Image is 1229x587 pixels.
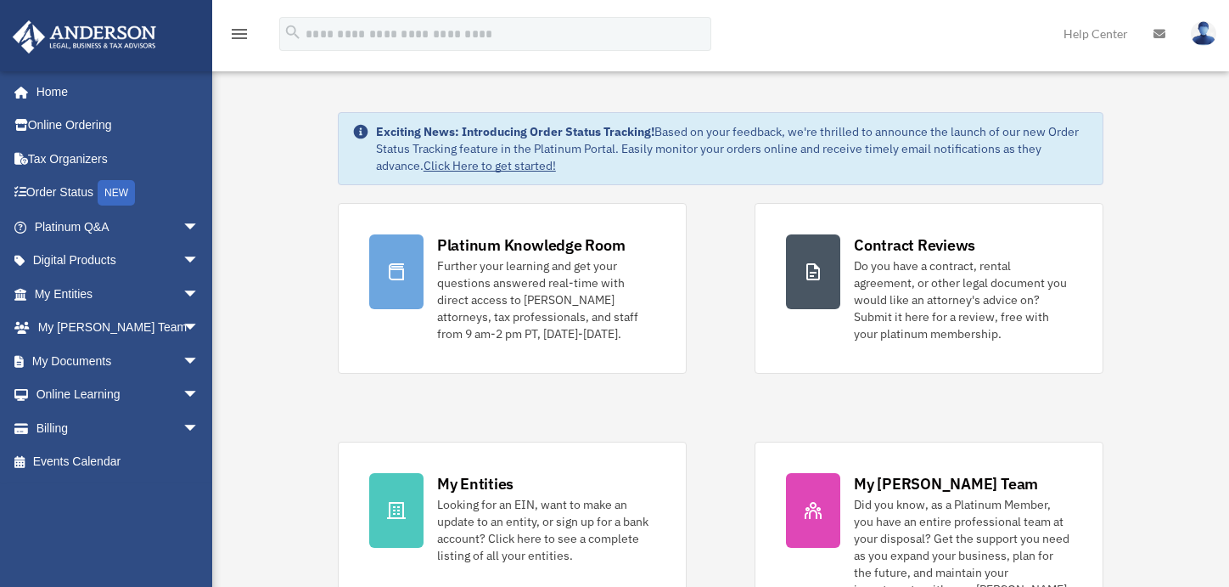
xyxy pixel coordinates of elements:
[338,203,687,374] a: Platinum Knowledge Room Further your learning and get your questions answered real-time with dire...
[376,123,1089,174] div: Based on your feedback, we're thrilled to announce the launch of our new Order Status Tracking fe...
[1191,21,1216,46] img: User Pic
[182,244,216,279] span: arrow_drop_down
[854,257,1072,342] div: Do you have a contract, rental agreement, or other legal document you would like an attorney's ad...
[12,445,225,479] a: Events Calendar
[182,210,216,245] span: arrow_drop_down
[12,244,225,278] a: Digital Productsarrow_drop_down
[854,234,975,256] div: Contract Reviews
[12,109,225,143] a: Online Ordering
[12,210,225,244] a: Platinum Q&Aarrow_drop_down
[12,75,216,109] a: Home
[8,20,161,54] img: Anderson Advisors Platinum Portal
[755,203,1103,374] a: Contract Reviews Do you have a contract, rental agreement, or other legal document you would like...
[182,378,216,413] span: arrow_drop_down
[12,378,225,412] a: Online Learningarrow_drop_down
[12,311,225,345] a: My [PERSON_NAME] Teamarrow_drop_down
[229,30,250,44] a: menu
[98,180,135,206] div: NEW
[182,411,216,446] span: arrow_drop_down
[437,473,513,494] div: My Entities
[12,176,225,211] a: Order StatusNEW
[376,124,654,139] strong: Exciting News: Introducing Order Status Tracking!
[424,158,556,173] a: Click Here to get started!
[229,24,250,44] i: menu
[182,311,216,346] span: arrow_drop_down
[283,23,302,42] i: search
[437,496,655,564] div: Looking for an EIN, want to make an update to an entity, or sign up for a bank account? Click her...
[437,234,626,256] div: Platinum Knowledge Room
[12,277,225,311] a: My Entitiesarrow_drop_down
[182,344,216,379] span: arrow_drop_down
[182,277,216,312] span: arrow_drop_down
[12,142,225,176] a: Tax Organizers
[437,257,655,342] div: Further your learning and get your questions answered real-time with direct access to [PERSON_NAM...
[12,411,225,445] a: Billingarrow_drop_down
[854,473,1038,494] div: My [PERSON_NAME] Team
[12,344,225,378] a: My Documentsarrow_drop_down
